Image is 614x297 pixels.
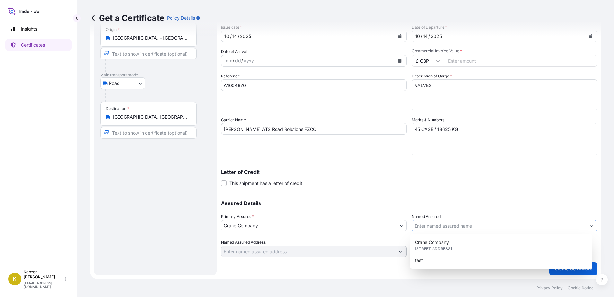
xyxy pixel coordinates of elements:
label: Named Assured [412,213,441,220]
label: Named Assured Address [221,239,266,246]
button: Calendar [395,31,405,41]
div: day, [422,32,428,40]
button: Calendar [585,31,596,41]
span: Primary Assured [221,213,254,220]
input: Text to appear on certificate [100,127,197,139]
button: Calendar [395,56,405,66]
div: month, [415,32,421,40]
button: Select transport [100,77,145,89]
span: Crane Company [415,239,449,246]
span: Road [109,80,120,86]
div: / [428,32,430,40]
p: Cookie Notice [568,285,593,291]
p: [EMAIL_ADDRESS][DOMAIN_NAME] [24,281,64,289]
span: [STREET_ADDRESS] [415,246,452,252]
input: Enter amount [444,55,597,67]
input: Enter name [221,123,407,135]
div: month, [224,32,230,40]
p: Privacy Policy [536,285,563,291]
p: Create Certificate [555,265,592,272]
p: Letter of Credit [221,169,597,175]
div: Destination [106,106,129,111]
button: Show suggestions [395,246,406,257]
div: year, [243,57,255,65]
span: K [13,276,17,282]
p: Certificates [21,42,45,48]
span: Crane Company [224,222,258,229]
p: Assured Details [221,201,597,206]
label: Reference [221,73,240,79]
input: Destination [113,114,189,120]
input: Enter booking reference [221,79,407,91]
div: day, [234,57,241,65]
div: year, [430,32,443,40]
span: This shipment has a letter of credit [229,180,302,186]
p: Kabeer [PERSON_NAME] [24,269,64,280]
div: month, [224,57,233,65]
label: Marks & Numbers [412,117,444,123]
div: day, [232,32,238,40]
input: Origin [113,35,189,41]
div: / [230,32,232,40]
div: / [233,57,234,65]
div: Suggestions [412,237,590,266]
input: Assured Name [412,220,585,231]
span: Commercial Invoice Value [412,49,597,54]
label: Carrier Name [221,117,246,123]
p: Get a Certificate [90,13,164,23]
div: / [421,32,422,40]
p: Main transport mode [100,72,211,77]
span: Date of Arrival [221,49,247,55]
span: test [415,257,423,264]
input: Named Assured Address [221,246,395,257]
div: / [238,32,239,40]
p: Policy Details [167,15,195,21]
p: Insights [21,26,37,32]
button: Show suggestions [585,220,597,231]
div: / [241,57,243,65]
input: Text to appear on certificate [100,48,197,59]
label: Description of Cargo [412,73,452,79]
div: year, [239,32,252,40]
